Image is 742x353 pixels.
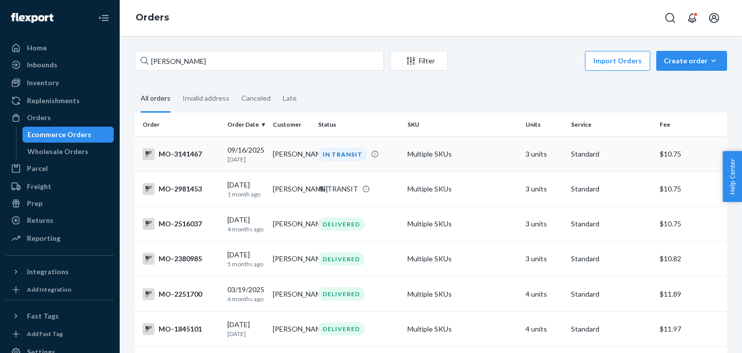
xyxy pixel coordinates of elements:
input: Search orders [135,51,384,71]
a: Replenishments [6,93,114,109]
th: SKU [403,113,522,137]
td: $10.75 [656,206,727,241]
div: IN TRANSIT [318,184,358,194]
div: Inbounds [27,60,57,70]
button: Fast Tags [6,308,114,324]
a: Ecommerce Orders [22,127,114,143]
div: Invalid address [183,85,229,111]
p: Standard [571,184,652,194]
td: Multiple SKUs [403,277,522,312]
td: 4 units [522,277,567,312]
td: 4 units [522,312,567,347]
div: Customer [273,120,310,129]
p: Standard [571,289,652,299]
div: [DATE] [227,250,265,268]
div: Freight [27,181,51,191]
th: Order Date [223,113,269,137]
td: $10.75 [656,137,727,172]
td: [PERSON_NAME] [269,137,314,172]
a: Home [6,40,114,56]
div: DELIVERED [318,252,365,266]
td: [PERSON_NAME] [269,277,314,312]
td: $10.75 [656,172,727,206]
div: [DATE] [227,180,265,198]
div: Inventory [27,78,59,88]
a: Wholesale Orders [22,144,114,160]
div: Canceled [241,85,271,111]
td: [PERSON_NAME] [269,172,314,206]
p: [DATE] [227,330,265,338]
td: $11.89 [656,277,727,312]
td: [PERSON_NAME] [269,312,314,347]
div: Returns [27,215,53,225]
td: 3 units [522,137,567,172]
div: Reporting [27,233,60,243]
td: Multiple SKUs [403,241,522,276]
img: Flexport logo [11,13,53,23]
button: Open notifications [682,8,702,28]
td: 3 units [522,172,567,206]
th: Units [522,113,567,137]
div: 03/19/2025 [227,285,265,303]
a: Parcel [6,161,114,176]
a: Inbounds [6,57,114,73]
div: [DATE] [227,320,265,338]
p: Standard [571,324,652,334]
div: Ecommerce Orders [27,130,91,140]
button: Create order [656,51,727,71]
p: Standard [571,254,652,264]
a: Inventory [6,75,114,91]
div: Add Integration [27,285,71,294]
span: Help Center [723,151,742,202]
div: MO-2251700 [143,288,219,300]
div: Wholesale Orders [27,147,88,157]
a: Reporting [6,230,114,246]
div: MO-2981453 [143,183,219,195]
div: MO-3141467 [143,148,219,160]
div: MO-2380985 [143,253,219,265]
td: 3 units [522,206,567,241]
a: Add Integration [6,284,114,296]
button: Open Search Box [660,8,680,28]
td: Multiple SKUs [403,312,522,347]
td: Multiple SKUs [403,206,522,241]
div: Add Fast Tag [27,330,63,338]
button: Import Orders [585,51,650,71]
div: Parcel [27,164,48,174]
a: Prep [6,195,114,211]
td: [PERSON_NAME] [269,241,314,276]
div: Home [27,43,47,53]
td: Multiple SKUs [403,137,522,172]
a: Orders [136,12,169,23]
div: DELIVERED [318,287,365,301]
td: 3 units [522,241,567,276]
p: [DATE] [227,155,265,164]
div: MO-2516037 [143,218,219,230]
div: MO-1845101 [143,323,219,335]
th: Service [567,113,656,137]
div: Create order [664,56,720,66]
div: DELIVERED [318,322,365,336]
button: Filter [390,51,448,71]
div: IN TRANSIT [318,148,367,161]
div: Prep [27,198,42,208]
div: Late [283,85,297,111]
div: Orders [27,113,51,123]
th: Fee [656,113,727,137]
p: 4 months ago [227,225,265,233]
a: Orders [6,110,114,126]
div: Fast Tags [27,311,59,321]
p: Standard [571,219,652,229]
a: Returns [6,212,114,228]
td: Multiple SKUs [403,172,522,206]
th: Status [314,113,403,137]
div: Integrations [27,267,69,277]
div: All orders [141,85,171,113]
td: $10.82 [656,241,727,276]
div: DELIVERED [318,217,365,231]
td: [PERSON_NAME] [269,206,314,241]
td: $11.97 [656,312,727,347]
div: Filter [390,56,447,66]
div: [DATE] [227,215,265,233]
button: Open account menu [704,8,724,28]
